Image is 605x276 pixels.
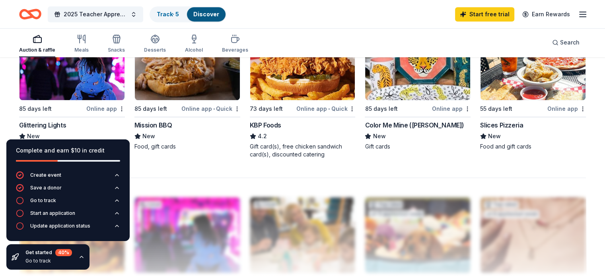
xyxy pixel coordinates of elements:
span: 2025 Teacher Appreciation [64,10,127,19]
button: Snacks [108,31,125,57]
span: New [373,131,385,141]
a: Track· 5 [157,11,179,17]
span: New [142,131,155,141]
button: Alcohol [185,31,203,57]
a: Image for Slices Pizzeria1 applylast week55 days leftOnline appSlices PizzeriaNewFood and gift cards [480,24,586,151]
button: Create event [16,171,120,184]
div: Glittering Lights [19,120,66,130]
div: Update application status [30,223,90,229]
a: Discover [193,11,219,17]
a: Earn Rewards [517,7,575,21]
button: Save a donor [16,184,120,197]
div: Desserts [144,47,166,53]
button: Update application status [16,222,120,235]
div: Auction & raffle [19,47,55,53]
button: Search [546,35,586,50]
div: Online app Quick [296,104,355,114]
button: Go to track [16,197,120,209]
span: Search [560,38,580,47]
button: Desserts [144,31,166,57]
div: Food and gift cards [480,143,586,151]
div: Go to track [25,258,72,264]
img: Image for Mission BBQ [135,25,240,100]
div: Online app [432,104,471,114]
span: • [213,106,215,112]
div: Start an application [30,210,75,216]
div: Slices Pizzeria [480,120,523,130]
div: Mission BBQ [134,120,172,130]
button: Track· 5Discover [150,6,226,22]
div: Online app [86,104,125,114]
a: Image for KBP Foods10 applieslast week73 days leftOnline app•QuickKBP Foods4.2Gift card(s), free ... [250,24,356,158]
div: Color Me Mine ([PERSON_NAME]) [365,120,464,130]
div: 40 % [55,249,72,256]
div: 73 days left [250,104,283,114]
img: Image for Color Me Mine (Henderson) [365,25,470,100]
div: Complete and earn $10 in credit [16,146,120,155]
button: Meals [74,31,89,57]
span: • [328,106,330,112]
span: 4.2 [258,131,267,141]
a: Start free trial [455,7,514,21]
div: Gift cards [365,143,471,151]
div: Snacks [108,47,125,53]
img: Image for Glittering Lights [19,25,125,100]
a: Image for Color Me Mine (Henderson)Local85 days leftOnline appColor Me Mine ([PERSON_NAME])NewGif... [365,24,471,151]
span: New [27,131,40,141]
button: Auction & raffle [19,31,55,57]
div: Create event [30,172,61,178]
div: Food, gift cards [134,143,240,151]
a: Image for Mission BBQ3 applieslast week85 days leftOnline app•QuickMission BBQNewFood, gift cards [134,24,240,151]
button: 2025 Teacher Appreciation [48,6,143,22]
div: Beverages [222,47,248,53]
div: 55 days left [480,104,512,114]
div: Gift card(s), free chicken sandwich card(s), discounted catering [250,143,356,158]
div: Alcohol [185,47,203,53]
a: Home [19,5,41,23]
a: Image for Glittering LightsLocal85 days leftOnline appGlittering LightsNewTickets, passes, coupons [19,24,125,151]
div: Online app Quick [181,104,240,114]
div: Go to track [30,197,56,204]
div: 85 days left [19,104,52,114]
div: Meals [74,47,89,53]
div: Get started [25,249,72,256]
button: Start an application [16,209,120,222]
div: 85 days left [365,104,397,114]
div: 85 days left [134,104,167,114]
img: Image for KBP Foods [250,25,355,100]
img: Image for Slices Pizzeria [480,25,586,100]
div: Online app [547,104,586,114]
div: KBP Foods [250,120,281,130]
div: Save a donor [30,185,62,191]
span: New [488,131,501,141]
button: Beverages [222,31,248,57]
